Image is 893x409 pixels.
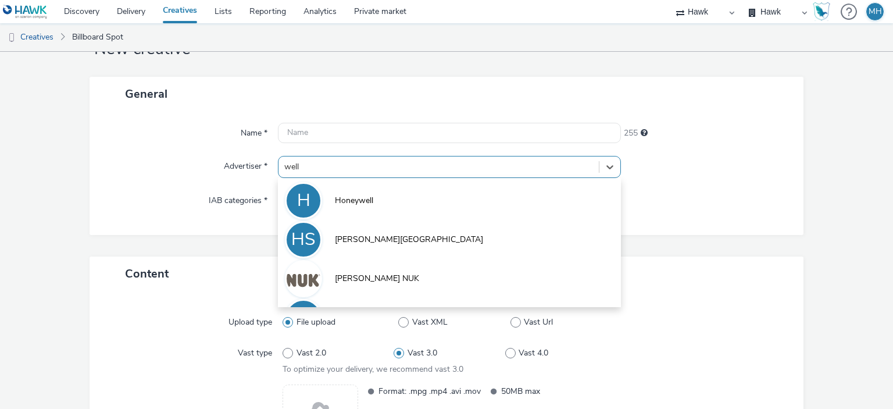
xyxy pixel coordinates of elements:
span: [PERSON_NAME] NUK [335,273,419,284]
div: HS [291,223,316,256]
span: 50MB max [501,385,603,398]
span: Vast 2.0 [297,347,326,359]
label: Name * [236,123,272,139]
div: H [297,184,310,217]
span: Honeywell [335,195,373,207]
div: Maximum 255 characters [641,127,648,139]
label: Advertiser * [219,156,272,172]
span: File upload [297,316,335,328]
img: Newell NUK [287,262,320,296]
span: [PERSON_NAME][GEOGRAPHIC_DATA] [335,234,483,246]
span: Format: .mpg .mp4 .avi .mov [378,385,481,398]
div: SW [288,301,319,334]
span: General [125,86,167,102]
a: Hawk Academy [813,2,835,21]
label: Upload type [224,312,277,328]
a: Billboard Spot [66,23,129,51]
label: Vast type [233,343,277,359]
label: IAB categories * [204,190,272,207]
img: undefined Logo [3,5,48,19]
span: To optimize your delivery, we recommend vast 3.0 [283,364,463,375]
span: Vast 4.0 [519,347,548,359]
span: Vast 3.0 [408,347,437,359]
span: Vast Url [524,316,553,328]
span: Vast XML [412,316,448,328]
span: 255 [624,127,638,139]
input: Name [278,123,620,143]
span: Content [125,266,169,282]
img: dooh [6,32,17,44]
div: MH [869,3,882,20]
img: Hawk Academy [813,2,830,21]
